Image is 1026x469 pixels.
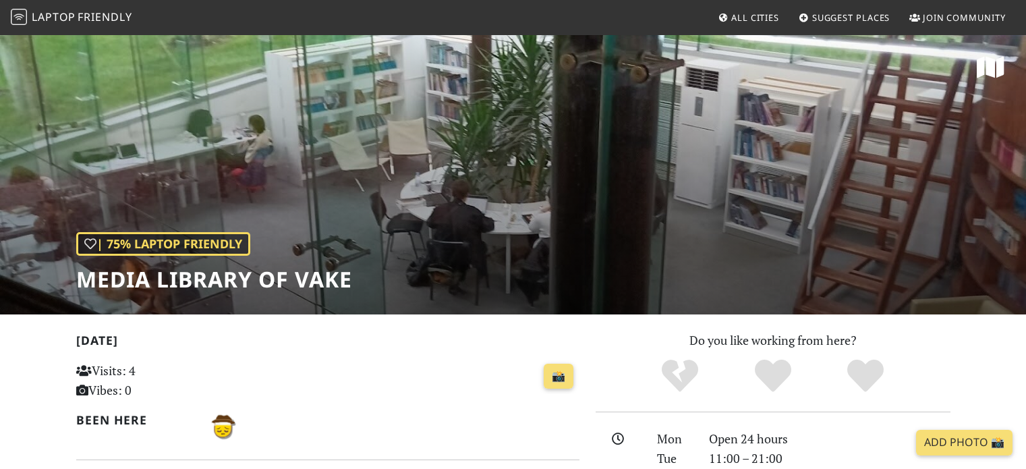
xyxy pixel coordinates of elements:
[731,11,779,24] span: All Cities
[76,413,190,427] h2: Been here
[923,11,1006,24] span: Join Community
[649,429,700,449] div: Mon
[596,331,950,350] p: Do you like working from here?
[76,333,579,353] h2: [DATE]
[76,361,233,400] p: Visits: 4 Vibes: 0
[916,430,1013,456] a: Add Photo 📸
[206,417,238,433] span: Basel B
[78,9,132,24] span: Friendly
[726,358,820,395] div: Yes
[701,449,959,468] div: 11:00 – 21:00
[76,267,352,292] h1: Media library of Vake
[633,358,726,395] div: No
[819,358,912,395] div: Definitely!
[649,449,700,468] div: Tue
[544,364,573,389] a: 📸
[32,9,76,24] span: Laptop
[11,6,132,30] a: LaptopFriendly LaptopFriendly
[701,429,959,449] div: Open 24 hours
[76,232,250,256] div: | 75% Laptop Friendly
[11,9,27,25] img: LaptopFriendly
[812,11,890,24] span: Suggest Places
[712,5,785,30] a: All Cities
[206,410,238,443] img: 3609-basel.jpg
[793,5,896,30] a: Suggest Places
[904,5,1011,30] a: Join Community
